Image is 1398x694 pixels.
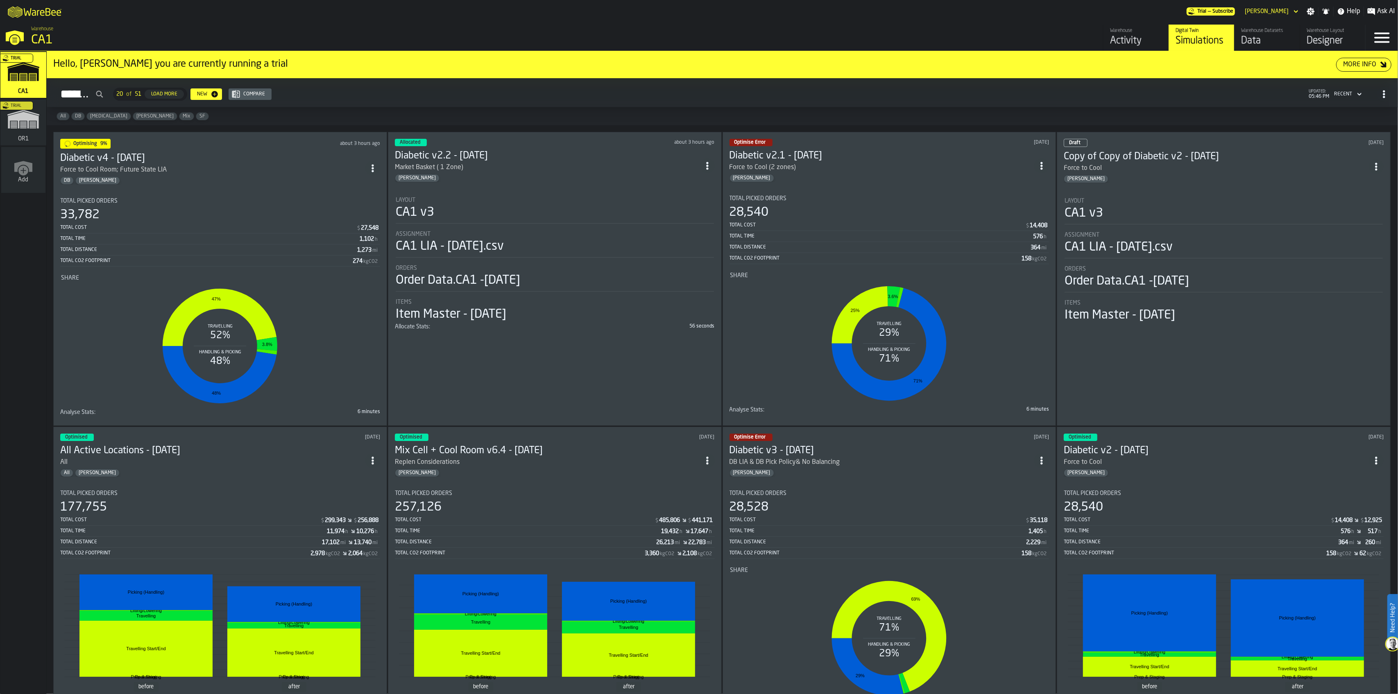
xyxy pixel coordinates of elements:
div: Title [60,198,380,204]
div: Activity [1110,34,1162,47]
div: Total Time [395,528,662,534]
div: stat-Total Picked Orders [1064,490,1384,559]
span: $ [357,226,360,231]
div: Total Time [730,528,1029,534]
span: Optimising [73,141,97,146]
div: Compare [240,91,268,97]
div: Stat Value [692,517,713,524]
div: stat-Total Picked Orders [730,490,1049,559]
div: stat-Total Picked Orders [60,490,380,559]
span: Trial [11,104,21,108]
div: CA1 v3 [1065,206,1103,221]
div: Stat Value [1335,517,1353,524]
div: Title [395,323,553,330]
div: Title [395,490,715,497]
div: Force to Cool Room; Future State LIA [60,165,365,175]
span: $ [1331,518,1334,524]
div: Stat Value [689,539,706,546]
div: Force to Cool (2 zones) [730,163,796,172]
span: mi [340,540,346,546]
div: Simulations [1176,34,1228,47]
div: Stat Value [1368,528,1378,535]
div: Warehouse [1110,28,1162,34]
div: Stat Value [1030,222,1047,229]
div: Stat Value [1022,255,1031,262]
span: Orders [396,265,417,271]
a: link-to-/wh/i/76e2a128-1b54-4d66-80d4-05ae4c277723/simulations [1169,25,1234,51]
span: Total Picked Orders [395,490,452,497]
div: CA1 LIA - [DATE].csv [396,239,504,254]
span: Gregg [730,175,774,181]
div: Title [730,490,1049,497]
span: mi [675,540,680,546]
div: Digital Twin [1176,28,1228,34]
div: 6 minutes [891,407,1049,412]
a: link-to-/wh/i/76e2a128-1b54-4d66-80d4-05ae4c277723/pricing/ [1187,7,1235,16]
span: Gregg [1064,470,1108,476]
div: Total Distance [730,244,1031,250]
div: Stat Value [1338,539,1348,546]
div: Stat Value [659,517,680,524]
a: link-to-/wh/i/76e2a128-1b54-4d66-80d4-05ae4c277723/feed/ [1103,25,1169,51]
span: Layout [396,197,415,203]
div: Stat Value [353,258,363,264]
div: Stat Value [1031,244,1040,251]
div: Stat Value [662,528,679,535]
div: Item Master - [DATE] [396,307,506,322]
span: Layout [1065,198,1084,204]
div: Title [1064,490,1384,497]
div: stat-Allocate Stats: [395,323,715,333]
div: Force to Cool [1064,163,1102,173]
div: Copy of Copy of Diabetic v2 - 10.9.2025 [1064,150,1369,163]
div: More Info [1340,60,1380,70]
span: mi [1041,540,1047,546]
div: Replen Considerations [395,457,460,467]
div: All [60,457,68,467]
div: Stat Value [357,247,372,253]
div: ItemListCard-DashboardItemContainer [53,132,387,426]
div: stat-Analyse Stats: [60,409,380,419]
div: Title [396,231,714,237]
div: stat-Total Picked Orders [395,490,715,559]
div: DropdownMenuValue-Gregg Arment [1242,7,1300,16]
div: stat-Items [1065,300,1383,323]
span: DB [72,113,84,119]
div: Stat Value [361,225,378,231]
div: Title [1065,300,1383,306]
div: Updated: 10/10/2025, 2:36:31 PM Created: 10/10/2025, 2:36:31 PM [1237,140,1384,146]
div: Diabetic v4 - 10.11.2025 [60,152,365,165]
div: 6 minutes [222,409,380,415]
span: — [1208,9,1211,14]
span: Subscribe [1212,9,1233,14]
div: DB LIA & DB Pick Policy& No Balancing [730,457,1035,467]
div: Total Distance [395,539,657,545]
span: h [1351,529,1354,535]
div: 28,528 [730,500,769,515]
div: Order Data.CA1 -[DATE] [1065,274,1189,289]
div: Force to Cool (2 zones) [730,163,1035,172]
div: status-3 2 [395,434,428,441]
span: Share [730,272,748,279]
section: card-SimulationDashboardCard-draft [1064,190,1384,324]
div: Title [61,275,379,281]
div: stat-Layout [1065,198,1383,224]
span: $ [1026,223,1029,229]
div: Diabetic v3 - 10.06.25 [730,444,1035,457]
div: status-0 2 [1064,139,1088,147]
div: stat-Orders [396,265,714,292]
button: button-Load More [145,90,184,99]
span: 9% [100,141,107,146]
div: Stat Value [657,539,674,546]
div: Title [396,197,714,203]
span: mi [1349,540,1354,546]
span: Share [61,275,79,281]
div: Stat Value [360,236,374,242]
div: Stat Value [356,528,374,535]
div: status-3 2 [60,434,94,441]
div: Title [1065,232,1383,238]
div: Title [730,272,1049,279]
div: Diabetic v2.2 - 10.9.2025 [395,149,700,163]
span: h [375,529,378,535]
div: Force to Cool Room; Future State LIA [60,165,167,175]
span: Add [18,176,29,183]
